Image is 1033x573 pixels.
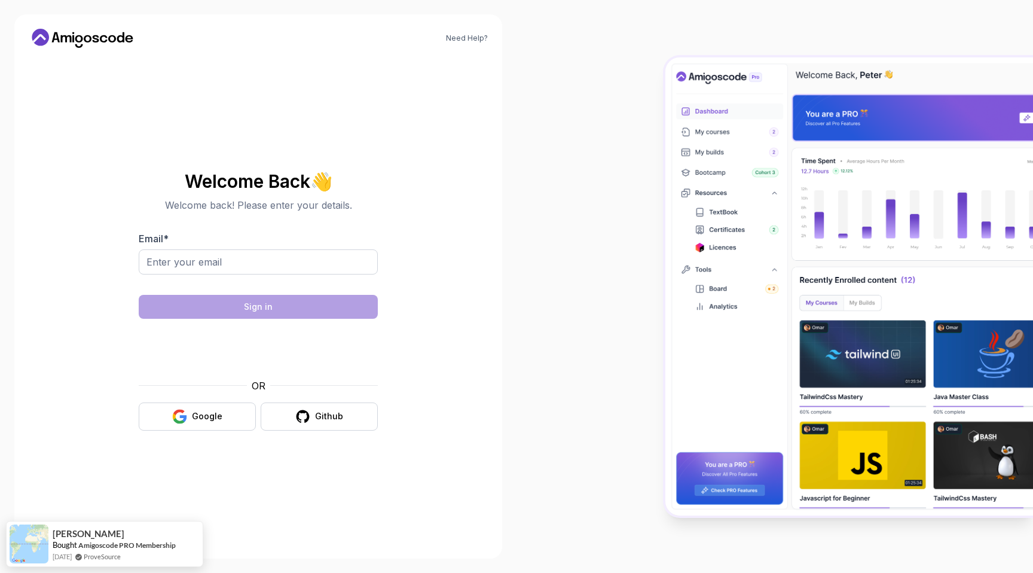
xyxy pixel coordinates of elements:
input: Enter your email [139,249,378,275]
button: Sign in [139,295,378,319]
div: Google [192,410,222,422]
p: OR [252,379,265,393]
span: Bought [53,540,77,550]
iframe: Widget containing checkbox for hCaptcha security challenge [168,326,349,371]
span: [PERSON_NAME] [53,529,124,539]
p: Welcome back! Please enter your details. [139,198,378,212]
img: Amigoscode Dashboard [665,57,1033,516]
a: ProveSource [84,551,121,562]
h2: Welcome Back [139,172,378,191]
span: 👋 [308,167,336,194]
button: Github [261,403,378,431]
button: Google [139,403,256,431]
div: Github [315,410,343,422]
span: [DATE] [53,551,72,562]
label: Email * [139,233,169,245]
div: Sign in [244,301,273,313]
a: Home link [29,29,136,48]
a: Amigoscode PRO Membership [78,541,176,550]
a: Need Help? [446,33,488,43]
img: provesource social proof notification image [10,525,48,563]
